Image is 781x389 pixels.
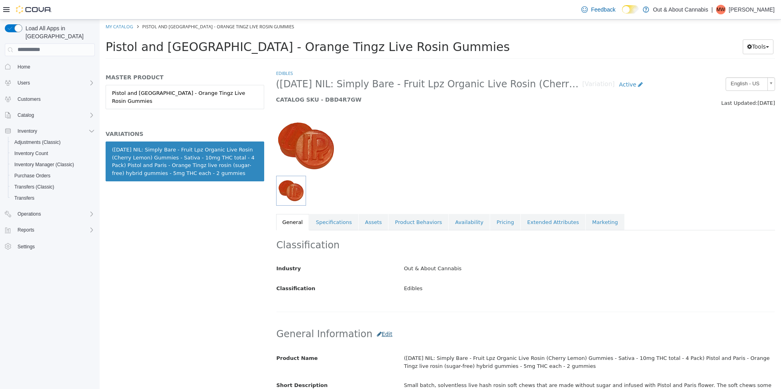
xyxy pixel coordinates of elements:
[716,5,725,14] span: MW
[2,61,98,73] button: Home
[591,6,615,14] span: Feedback
[18,112,34,118] span: Catalog
[6,4,33,10] a: My Catalog
[11,193,37,203] a: Transfers
[259,194,288,211] a: Assets
[2,126,98,137] button: Inventory
[14,126,40,136] button: Inventory
[177,307,675,322] h2: General Information
[421,194,486,211] a: Extended Attributes
[18,227,34,233] span: Reports
[16,6,52,14] img: Cova
[11,182,57,192] a: Transfers (Classic)
[18,244,35,250] span: Settings
[716,5,726,14] div: Mark Wolk
[390,194,421,211] a: Pricing
[177,51,193,57] a: Edibles
[43,4,194,10] span: Pistol and [GEOGRAPHIC_DATA] - Orange Tingz Live Rosin Gummies
[177,194,210,211] a: General
[14,242,38,251] a: Settings
[486,194,525,211] a: Marketing
[14,161,74,168] span: Inventory Manager (Classic)
[2,224,98,236] button: Reports
[6,111,165,118] h5: VARIATIONS
[18,64,30,70] span: Home
[14,62,33,72] a: Home
[2,110,98,121] button: Catalog
[14,94,44,104] a: Customers
[622,81,658,86] span: Last Updated:
[14,110,95,120] span: Catalog
[11,193,95,203] span: Transfers
[177,246,202,252] span: Industry
[298,242,681,256] div: Out & About Cannabis
[11,149,51,158] a: Inventory Count
[8,137,98,148] button: Adjustments (Classic)
[177,363,228,369] span: Short Description
[8,181,98,193] button: Transfers (Classic)
[14,209,95,219] span: Operations
[11,160,77,169] a: Inventory Manager (Classic)
[14,94,95,104] span: Customers
[177,59,483,71] span: ([DATE] NIL: Simply Bare - Fruit Lpz Organic Live Rosin (Cherry Lemon) Gummies - Sativa - 10mg TH...
[14,173,51,179] span: Purchase Orders
[210,194,259,211] a: Specifications
[14,78,95,88] span: Users
[14,241,95,251] span: Settings
[18,80,30,86] span: Users
[11,149,95,158] span: Inventory Count
[6,20,410,34] span: Pistol and [GEOGRAPHIC_DATA] - Orange Tingz Live Rosin Gummies
[11,138,95,147] span: Adjustments (Classic)
[626,58,675,71] a: English - US
[653,5,708,14] p: Out & About Cannabis
[11,160,95,169] span: Inventory Manager (Classic)
[6,65,165,90] a: Pistol and [GEOGRAPHIC_DATA] - Orange Tingz Live Rosin Gummies
[8,193,98,204] button: Transfers
[11,171,54,181] a: Purchase Orders
[11,138,64,147] a: Adjustments (Classic)
[8,159,98,170] button: Inventory Manager (Classic)
[8,170,98,181] button: Purchase Orders
[14,184,54,190] span: Transfers (Classic)
[14,139,61,145] span: Adjustments (Classic)
[483,62,515,68] small: [Variation]
[14,195,34,201] span: Transfers
[177,77,548,84] h5: CATALOG SKU - DBD4R7GW
[11,171,95,181] span: Purchase Orders
[298,332,681,353] div: ([DATE] NIL: Simply Bare - Fruit Lpz Organic Live Rosin (Cherry Lemon) Gummies - Sativa - 10mg TH...
[6,54,165,61] h5: MASTER PRODUCT
[22,24,95,40] span: Load All Apps in [GEOGRAPHIC_DATA]
[177,266,216,272] span: Classification
[14,225,95,235] span: Reports
[177,336,218,342] span: Product Name
[2,240,98,252] button: Settings
[18,128,37,134] span: Inventory
[643,20,674,35] button: Tools
[273,307,297,322] button: Edit
[298,359,681,380] div: Small batch, solventless live hash rosin soft chews that are made without sugar and infused with ...
[626,58,665,71] span: English - US
[177,220,675,232] h2: Classification
[14,62,95,72] span: Home
[5,58,95,273] nav: Complex example
[520,62,537,68] span: Active
[578,2,618,18] a: Feedback
[12,126,158,157] div: ([DATE] NIL: Simply Bare - Fruit Lpz Organic Live Rosin (Cherry Lemon) Gummies - Sativa - 10mg TH...
[18,211,41,217] span: Operations
[177,96,236,156] img: 150
[289,194,349,211] a: Product Behaviors
[14,209,44,219] button: Operations
[2,77,98,88] button: Users
[14,150,48,157] span: Inventory Count
[349,194,390,211] a: Availability
[18,96,41,102] span: Customers
[622,5,639,14] input: Dark Mode
[14,225,37,235] button: Reports
[2,208,98,220] button: Operations
[8,148,98,159] button: Inventory Count
[14,78,33,88] button: Users
[2,93,98,105] button: Customers
[658,81,675,86] span: [DATE]
[711,5,713,14] p: |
